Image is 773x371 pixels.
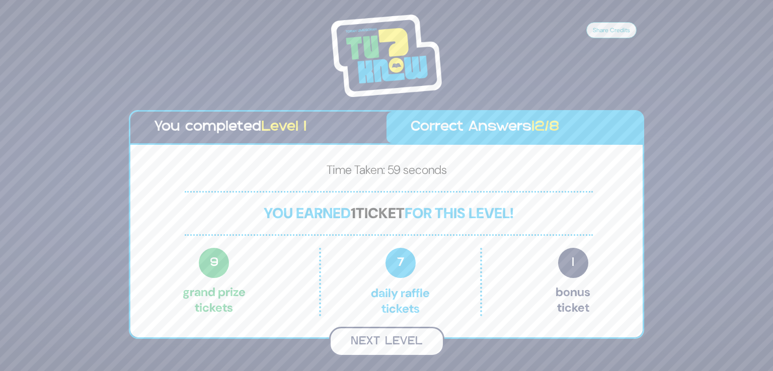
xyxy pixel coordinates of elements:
p: You completed [154,117,362,138]
span: 1 [351,204,356,223]
p: Daily Raffle tickets [342,248,459,316]
span: 1 [558,248,588,278]
span: You earned for this level! [264,204,514,223]
span: Level 1 [261,121,306,134]
span: 9 [199,248,229,278]
img: Tournament Logo [331,15,442,97]
button: Share Credits [586,22,637,38]
p: Time Taken: 59 seconds [146,161,627,183]
p: Grand Prize tickets [183,248,246,316]
span: 12/8 [531,121,560,134]
p: Correct Answers [411,117,619,138]
span: 7 [385,248,416,278]
button: Next Level [329,327,444,356]
p: Bonus ticket [556,248,590,316]
span: ticket [356,204,405,223]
